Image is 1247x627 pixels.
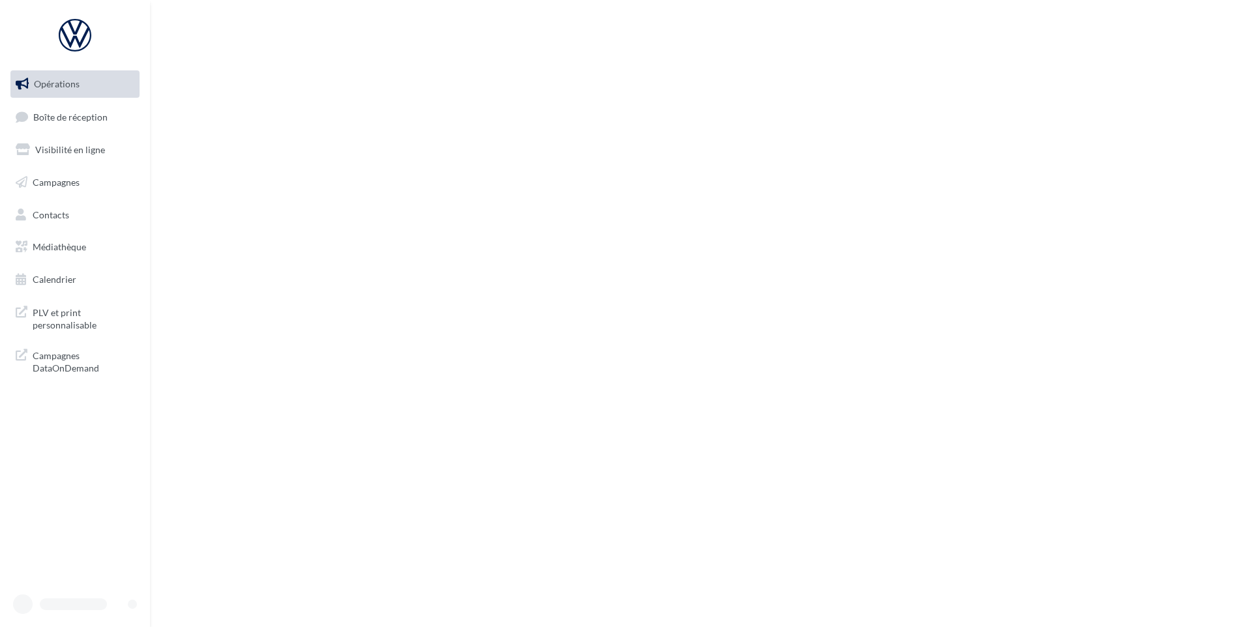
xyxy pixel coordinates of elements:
a: Calendrier [8,266,142,293]
span: Contacts [33,209,69,220]
a: PLV et print personnalisable [8,299,142,337]
span: Boîte de réception [33,111,108,122]
span: Visibilité en ligne [35,144,105,155]
span: Campagnes DataOnDemand [33,347,134,375]
span: Calendrier [33,274,76,285]
span: Opérations [34,78,80,89]
a: Campagnes DataOnDemand [8,342,142,380]
a: Campagnes [8,169,142,196]
a: Visibilité en ligne [8,136,142,164]
a: Boîte de réception [8,103,142,131]
a: Contacts [8,201,142,229]
a: Médiathèque [8,233,142,261]
span: PLV et print personnalisable [33,304,134,332]
span: Campagnes [33,177,80,188]
span: Médiathèque [33,241,86,252]
a: Opérations [8,70,142,98]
